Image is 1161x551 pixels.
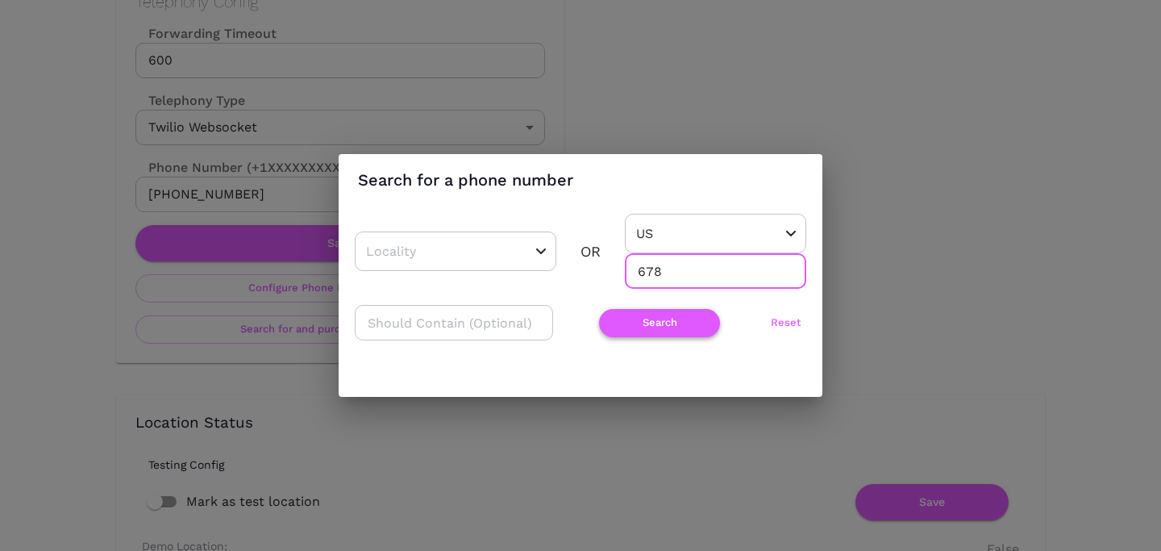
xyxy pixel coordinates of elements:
button: Open [531,242,551,261]
input: Country [632,221,749,246]
button: Reset [766,309,806,337]
input: Area Code [625,253,806,289]
input: Locality [362,239,499,264]
input: Should Contain (Optional) [355,305,553,340]
div: OR [580,240,601,264]
button: Open [781,224,801,244]
h2: Search for a phone number [339,154,822,206]
button: Search [599,309,720,337]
